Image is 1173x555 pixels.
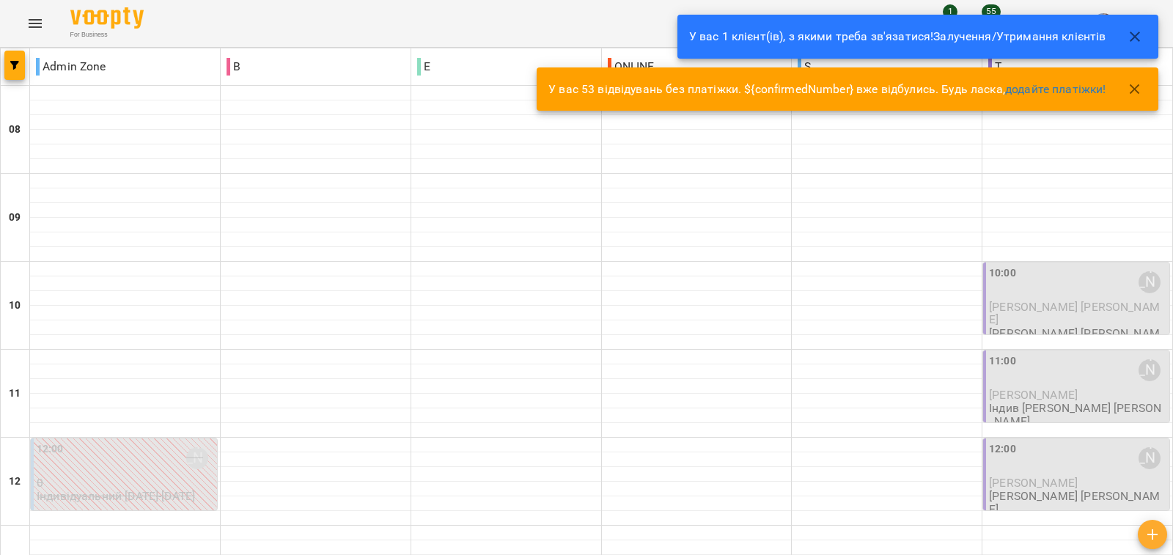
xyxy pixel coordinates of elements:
[989,353,1016,370] label: 11:00
[989,402,1166,427] p: Індив [PERSON_NAME] [PERSON_NAME]
[37,441,64,457] label: 12:00
[933,29,1106,43] a: Залучення/Утримання клієнтів
[989,441,1016,457] label: 12:00
[943,4,957,19] span: 1
[1139,271,1161,293] div: Анастасія Сидорук
[9,474,21,490] h6: 12
[989,327,1166,353] p: [PERSON_NAME] [PERSON_NAME]
[9,386,21,402] h6: 11
[989,490,1166,515] p: [PERSON_NAME] [PERSON_NAME]
[989,265,1016,282] label: 10:00
[1005,82,1106,96] a: додайте платіжки!
[37,490,195,502] p: Індивідуальний [DATE]-[DATE]
[417,58,430,76] p: E
[548,81,1106,98] p: У вас 53 відвідувань без платіжки. ${confirmedNumber} вже відбулись. Будь ласка,
[989,476,1078,490] span: [PERSON_NAME]
[1139,359,1161,381] div: Анастасія Сидорук
[1139,447,1161,469] div: Анастасія Сидорук
[70,30,144,40] span: For Business
[70,7,144,29] img: Voopty Logo
[227,58,240,76] p: B
[9,298,21,314] h6: 10
[989,300,1160,326] span: [PERSON_NAME] [PERSON_NAME]
[689,28,1106,45] p: У вас 1 клієнт(ів), з якими треба зв'язатися!
[186,447,208,469] div: Анастасія Сидорук
[18,6,53,41] button: Menu
[989,388,1078,402] span: [PERSON_NAME]
[9,210,21,226] h6: 09
[1138,520,1167,549] button: Створити урок
[982,4,1001,19] span: 55
[37,477,214,489] p: 0
[36,58,106,76] p: Admin Zone
[9,122,21,138] h6: 08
